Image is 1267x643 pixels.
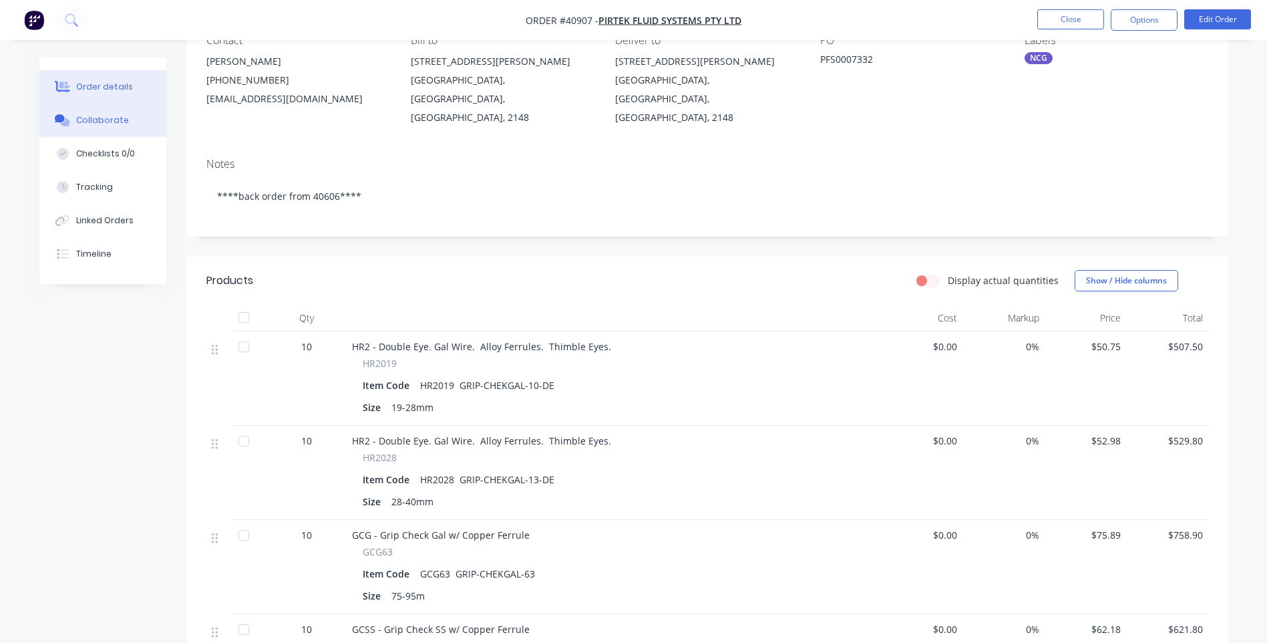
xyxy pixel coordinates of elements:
button: Close [1037,9,1104,29]
div: Contact [206,34,389,47]
span: GCSS - Grip Check SS w/ Copper Ferrule [352,623,530,636]
div: [PERSON_NAME][PHONE_NUMBER][EMAIL_ADDRESS][DOMAIN_NAME] [206,52,389,108]
div: 28-40mm [386,492,439,511]
button: Options [1111,9,1178,31]
span: $758.90 [1131,528,1203,542]
span: 10 [301,528,312,542]
span: $62.18 [1050,622,1121,636]
div: Checklists 0/0 [76,148,135,160]
img: Factory [24,10,44,30]
div: Qty [266,305,347,332]
div: [STREET_ADDRESS][PERSON_NAME][GEOGRAPHIC_DATA], [GEOGRAPHIC_DATA], [GEOGRAPHIC_DATA], 2148 [615,52,798,127]
button: Checklists 0/0 [39,137,166,170]
div: Size [363,398,386,417]
span: HR2 - Double Eye. Gal Wire. Alloy Ferrules. Thimble Eyes. [352,434,611,447]
button: Edit Order [1184,9,1251,29]
button: Show / Hide columns [1075,270,1178,291]
span: GCG63 [363,545,393,559]
div: [STREET_ADDRESS][PERSON_NAME] [411,52,594,71]
span: 0% [968,622,1039,636]
div: [STREET_ADDRESS][PERSON_NAME] [615,52,798,71]
div: NCG [1025,52,1053,64]
div: Size [363,586,386,606]
div: HR2028 GRIP-CHEKGAL-13-DE [415,470,560,489]
div: Item Code [363,376,415,395]
div: Deliver to [615,34,798,47]
div: Linked Orders [76,215,134,227]
span: 10 [301,340,312,354]
span: HR2028 [363,451,397,465]
div: HR2019 GRIP-CHEKGAL-10-DE [415,376,560,395]
span: $52.98 [1050,434,1121,448]
button: Linked Orders [39,204,166,237]
span: $50.75 [1050,340,1121,354]
div: PO [820,34,1003,47]
div: [GEOGRAPHIC_DATA], [GEOGRAPHIC_DATA], [GEOGRAPHIC_DATA], 2148 [615,71,798,127]
div: Timeline [76,248,112,260]
div: [STREET_ADDRESS][PERSON_NAME][GEOGRAPHIC_DATA], [GEOGRAPHIC_DATA], [GEOGRAPHIC_DATA], 2148 [411,52,594,127]
span: 10 [301,434,312,448]
button: Tracking [39,170,166,204]
div: Notes [206,158,1208,170]
span: $75.89 [1050,528,1121,542]
div: GCG63 GRIP-CHEKGAL-63 [415,564,540,584]
span: $0.00 [886,340,958,354]
div: Item Code [363,564,415,584]
span: 0% [968,528,1039,542]
span: $0.00 [886,622,958,636]
div: [PHONE_NUMBER] [206,71,389,90]
span: GCG - Grip Check Gal w/ Copper Ferrule [352,529,530,541]
span: 0% [968,340,1039,354]
span: 0% [968,434,1039,448]
div: Labels [1025,34,1208,47]
span: $507.50 [1131,340,1203,354]
a: PIRTEK FLUID SYSTEMS PTY LTD [598,14,741,27]
div: Cost [881,305,963,332]
span: HR2019 [363,356,397,370]
span: 10 [301,622,312,636]
div: Total [1126,305,1208,332]
span: $621.80 [1131,622,1203,636]
span: $0.00 [886,528,958,542]
button: Order details [39,70,166,104]
div: [GEOGRAPHIC_DATA], [GEOGRAPHIC_DATA], [GEOGRAPHIC_DATA], 2148 [411,71,594,127]
span: $0.00 [886,434,958,448]
span: $529.80 [1131,434,1203,448]
div: Bill to [411,34,594,47]
div: 75-95m [386,586,430,606]
div: 19-28mm [386,398,439,417]
div: Markup [962,305,1045,332]
div: Products [206,273,253,289]
span: Order #40907 - [526,14,598,27]
span: HR2 - Double Eye. Gal Wire. Alloy Ferrules. Thimble Eyes. [352,340,611,353]
div: PFS0007332 [820,52,987,71]
button: Collaborate [39,104,166,137]
div: [EMAIL_ADDRESS][DOMAIN_NAME] [206,90,389,108]
div: Order details [76,81,133,93]
div: Collaborate [76,114,129,126]
button: Timeline [39,237,166,271]
div: [PERSON_NAME] [206,52,389,71]
div: Tracking [76,181,113,193]
div: Item Code [363,470,415,489]
label: Display actual quantities [948,273,1059,287]
div: Price [1045,305,1127,332]
div: Size [363,492,386,511]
